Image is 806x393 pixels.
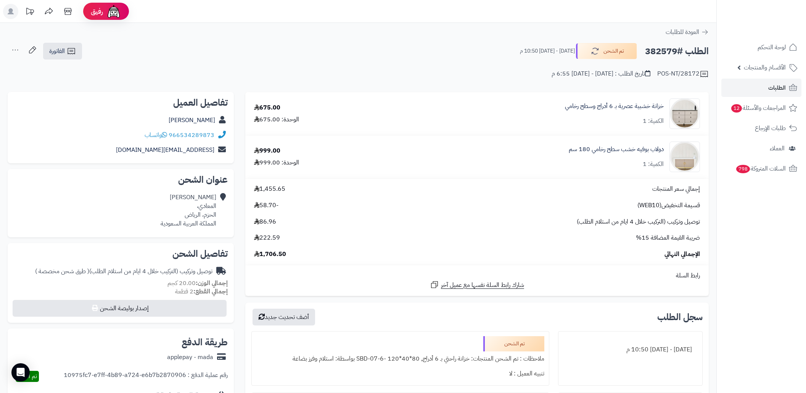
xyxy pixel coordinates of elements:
[193,287,228,296] strong: إجمالي القطع:
[254,158,299,167] div: الوحدة: 999.00
[670,98,700,129] img: 1758199466-1-90x90.jpg
[14,249,228,258] h2: تفاصيل الشحن
[167,279,228,288] small: 20.00 كجم
[520,47,575,55] small: [DATE] - [DATE] 10:50 م
[116,145,214,155] a: [EMAIL_ADDRESS][DOMAIN_NAME]
[754,21,799,37] img: logo-2.png
[643,117,664,126] div: الكمية: 1
[169,130,214,140] a: 966534289873
[175,287,228,296] small: 2 قطعة
[552,69,650,78] div: تاريخ الطلب : [DATE] - [DATE] 6:55 م
[731,104,742,113] span: 12
[744,62,786,73] span: الأقسام والمنتجات
[721,99,801,117] a: المراجعات والأسئلة12
[35,267,212,276] div: توصيل وتركيب (التركيب خلال 4 ايام من استلام الطلب)
[563,342,698,357] div: [DATE] - [DATE] 10:50 م
[248,271,706,280] div: رابط السلة
[430,280,524,290] a: شارك رابط السلة نفسها مع عميل آخر
[577,217,700,226] span: توصيل وتركيب (التركيب خلال 4 ايام من استلام الطلب)
[254,115,299,124] div: الوحدة: 675.00
[13,300,227,317] button: إصدار بوليصة الشحن
[637,201,700,210] span: قسيمة التخفيض(WEB10)
[569,145,664,154] a: دولاب بوفيه خشب سطح رخامي 180 سم
[441,281,524,290] span: شارك رابط السلة نفسها مع عميل آخر
[167,353,213,362] div: applepay - mada
[161,193,216,228] div: [PERSON_NAME] المعادي، الحزم، الرياض المملكة العربية السعودية
[730,103,786,113] span: المراجعات والأسئلة
[721,139,801,158] a: العملاء
[643,160,664,169] div: الكمية: 1
[35,267,89,276] span: ( طرق شحن مخصصة )
[721,79,801,97] a: الطلبات
[20,4,39,21] a: تحديثات المنصة
[256,351,544,366] div: ملاحظات : تم الشحن المنتجات: خزانة راحتي بـ 6 أدراج, 80*40*120 -SBD-07-6 بواسطة: استلام وفرز بضاعة
[657,69,709,79] div: POS-NT/28172
[736,165,750,173] span: 798
[43,43,82,60] a: الفاتورة
[664,250,700,259] span: الإجمالي النهائي
[657,312,703,322] h3: سجل الطلب
[49,47,65,56] span: الفاتورة
[254,185,285,193] span: 1,455.65
[254,250,286,259] span: 1,706.50
[652,185,700,193] span: إجمالي سعر المنتجات
[670,142,700,172] img: 1758370670-1-90x90.jpg
[182,338,228,347] h2: طريقة الدفع
[565,102,664,111] a: خزانة خشبية عصرية بـ 6 أدراج وسطح رخامي
[145,130,167,140] a: واتساب
[254,234,280,242] span: 222.59
[254,147,280,155] div: 999.00
[11,363,30,382] div: Open Intercom Messenger
[196,279,228,288] strong: إجمالي الوزن:
[636,234,700,242] span: ضريبة القيمة المضافة 15%
[64,371,228,382] div: رقم عملية الدفع : 10975fc7-e7ff-4b89-a724-e6b7b2870906
[666,27,699,37] span: العودة للطلبات
[576,43,637,59] button: تم الشحن
[721,38,801,56] a: لوحة التحكم
[721,119,801,137] a: طلبات الإرجاع
[483,336,544,351] div: تم الشحن
[721,159,801,178] a: السلات المتروكة798
[169,116,215,125] a: [PERSON_NAME]
[645,43,709,59] h2: الطلب #382579
[758,42,786,53] span: لوحة التحكم
[14,175,228,184] h2: عنوان الشحن
[14,98,228,107] h2: تفاصيل العميل
[768,82,786,93] span: الطلبات
[106,4,121,19] img: ai-face.png
[666,27,709,37] a: العودة للطلبات
[256,366,544,381] div: تنبيه العميل : لا
[254,217,276,226] span: 86.96
[755,123,786,134] span: طلبات الإرجاع
[254,103,280,112] div: 675.00
[735,163,786,174] span: السلات المتروكة
[770,143,785,154] span: العملاء
[91,7,103,16] span: رفيق
[254,201,278,210] span: -58.70
[253,309,315,325] button: أضف تحديث جديد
